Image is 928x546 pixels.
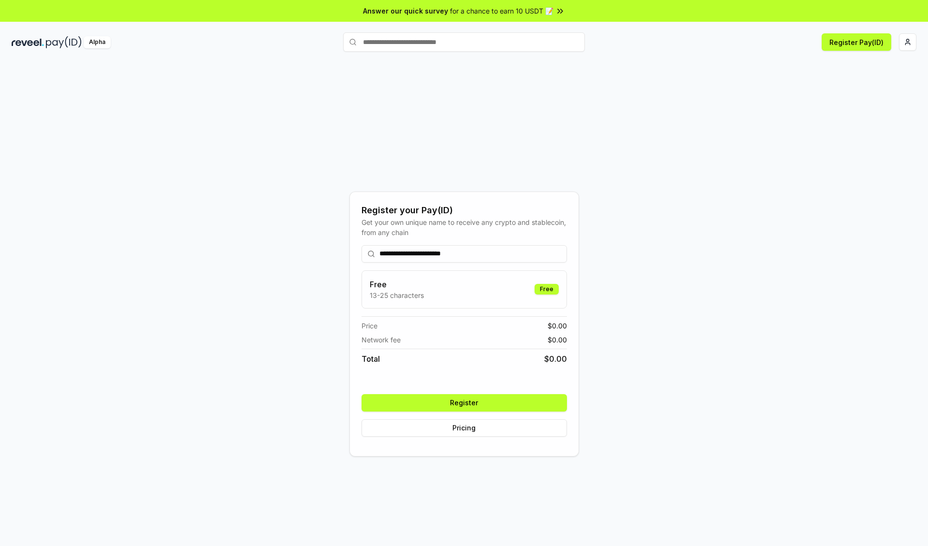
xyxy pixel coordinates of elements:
[450,6,553,16] span: for a chance to earn 10 USDT 📝
[548,321,567,331] span: $ 0.00
[84,36,111,48] div: Alpha
[362,321,377,331] span: Price
[12,36,44,48] img: reveel_dark
[362,335,401,345] span: Network fee
[363,6,448,16] span: Answer our quick survey
[362,204,567,217] div: Register your Pay(ID)
[362,353,380,365] span: Total
[370,290,424,300] p: 13-25 characters
[362,217,567,237] div: Get your own unique name to receive any crypto and stablecoin, from any chain
[548,335,567,345] span: $ 0.00
[46,36,82,48] img: pay_id
[535,284,559,295] div: Free
[544,353,567,365] span: $ 0.00
[822,33,891,51] button: Register Pay(ID)
[370,279,424,290] h3: Free
[362,419,567,437] button: Pricing
[362,394,567,412] button: Register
